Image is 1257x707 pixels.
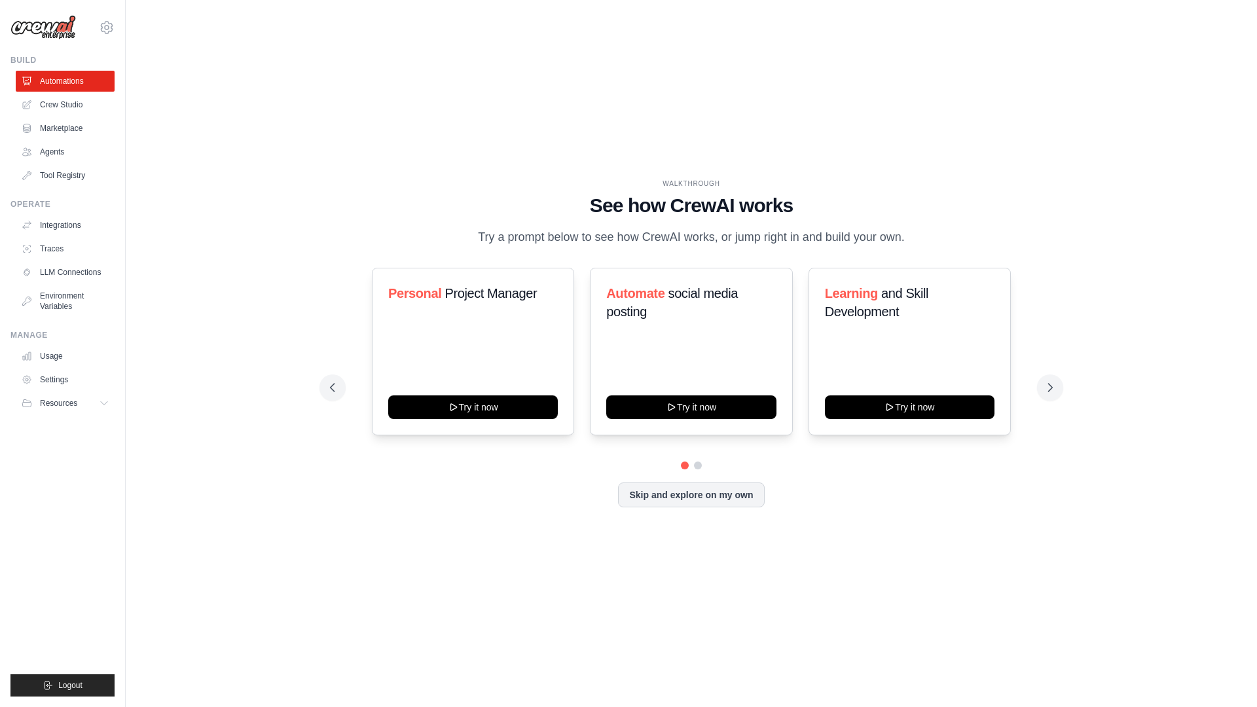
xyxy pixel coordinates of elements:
[606,395,776,419] button: Try it now
[16,262,115,283] a: LLM Connections
[16,285,115,317] a: Environment Variables
[16,215,115,236] a: Integrations
[16,165,115,186] a: Tool Registry
[330,179,1053,189] div: WALKTHROUGH
[825,395,994,419] button: Try it now
[10,674,115,697] button: Logout
[471,228,911,247] p: Try a prompt below to see how CrewAI works, or jump right in and build your own.
[16,346,115,367] a: Usage
[388,395,558,419] button: Try it now
[10,330,115,340] div: Manage
[40,398,77,408] span: Resources
[388,286,441,300] span: Personal
[16,238,115,259] a: Traces
[58,680,82,691] span: Logout
[16,369,115,390] a: Settings
[618,482,764,507] button: Skip and explore on my own
[606,286,738,319] span: social media posting
[16,393,115,414] button: Resources
[825,286,878,300] span: Learning
[16,94,115,115] a: Crew Studio
[330,194,1053,217] h1: See how CrewAI works
[16,141,115,162] a: Agents
[10,55,115,65] div: Build
[10,15,76,40] img: Logo
[606,286,665,300] span: Automate
[445,286,537,300] span: Project Manager
[16,118,115,139] a: Marketplace
[10,199,115,209] div: Operate
[16,71,115,92] a: Automations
